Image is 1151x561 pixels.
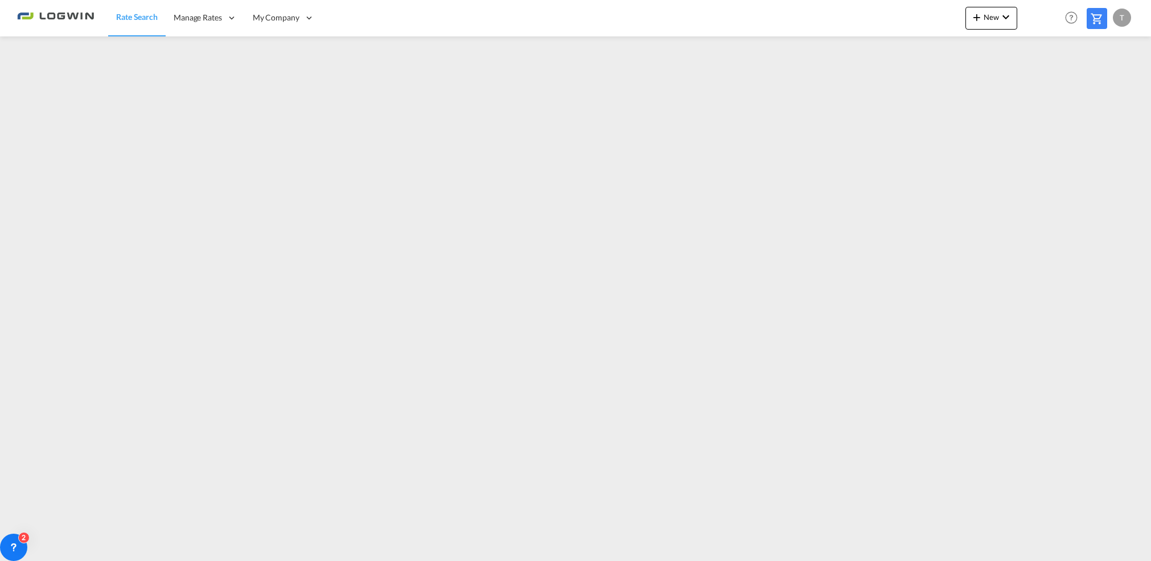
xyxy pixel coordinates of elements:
[970,10,984,24] md-icon: icon-plus 400-fg
[116,12,158,22] span: Rate Search
[1113,9,1131,27] div: T
[970,13,1013,22] span: New
[17,5,94,31] img: 2761ae10d95411efa20a1f5e0282d2d7.png
[1062,8,1087,28] div: Help
[253,12,299,23] span: My Company
[174,12,222,23] span: Manage Rates
[1062,8,1081,27] span: Help
[965,7,1017,30] button: icon-plus 400-fgNewicon-chevron-down
[999,10,1013,24] md-icon: icon-chevron-down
